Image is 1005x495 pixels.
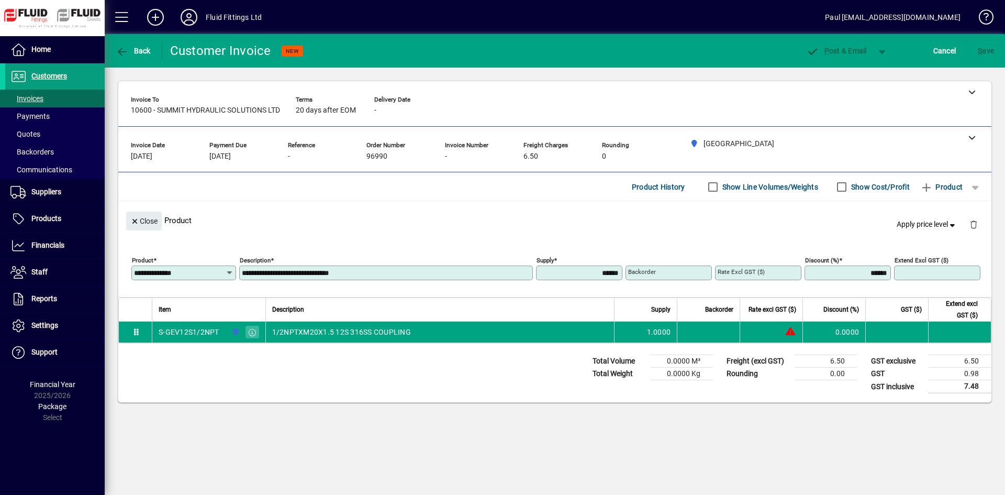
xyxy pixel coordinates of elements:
[31,268,48,276] span: Staff
[105,41,162,60] app-page-header-button: Back
[895,257,948,264] mat-label: Extend excl GST ($)
[31,188,61,196] span: Suppliers
[31,294,57,303] span: Reports
[802,322,865,343] td: 0.0000
[209,152,231,161] span: [DATE]
[628,178,689,196] button: Product History
[286,48,299,54] span: NEW
[288,152,290,161] span: -
[929,380,991,393] td: 7.48
[366,152,387,161] span: 96990
[806,47,867,55] span: ost & Email
[971,2,992,36] a: Knowledge Base
[825,9,961,26] div: Paul [EMAIL_ADDRESS][DOMAIN_NAME]
[38,402,66,411] span: Package
[720,182,818,192] label: Show Line Volumes/Weights
[5,286,105,312] a: Reports
[132,257,153,264] mat-label: Product
[795,355,857,368] td: 6.50
[933,42,956,59] span: Cancel
[5,107,105,125] a: Payments
[795,368,857,380] td: 0.00
[901,304,922,315] span: GST ($)
[296,106,356,115] span: 20 days after EOM
[374,106,376,115] span: -
[159,304,171,315] span: Item
[823,304,859,315] span: Discount (%)
[5,143,105,161] a: Backorders
[650,368,713,380] td: 0.0000 Kg
[272,304,304,315] span: Description
[929,368,991,380] td: 0.98
[30,380,75,389] span: Financial Year
[866,368,929,380] td: GST
[5,259,105,285] a: Staff
[31,321,58,329] span: Settings
[749,304,796,315] span: Rate excl GST ($)
[587,368,650,380] td: Total Weight
[31,72,67,80] span: Customers
[801,41,872,60] button: Post & Email
[705,304,733,315] span: Backorder
[5,179,105,205] a: Suppliers
[892,215,962,234] button: Apply price level
[935,298,978,321] span: Extend excl GST ($)
[172,8,206,27] button: Profile
[445,152,447,161] span: -
[159,327,219,337] div: S-GEV12S1/2NPT
[651,304,671,315] span: Supply
[961,212,986,237] button: Delete
[602,152,606,161] span: 0
[10,112,50,120] span: Payments
[31,214,61,223] span: Products
[31,348,58,356] span: Support
[139,8,172,27] button: Add
[650,355,713,368] td: 0.0000 M³
[124,216,164,225] app-page-header-button: Close
[929,355,991,368] td: 6.50
[113,41,153,60] button: Back
[5,233,105,259] a: Financials
[118,201,991,239] div: Product
[587,355,650,368] td: Total Volume
[961,219,986,229] app-page-header-button: Delete
[10,166,72,174] span: Communications
[866,380,929,393] td: GST inclusive
[31,45,51,53] span: Home
[523,152,538,161] span: 6.50
[131,152,152,161] span: [DATE]
[5,125,105,143] a: Quotes
[116,47,151,55] span: Back
[5,161,105,179] a: Communications
[10,148,54,156] span: Backorders
[5,339,105,366] a: Support
[647,327,671,337] span: 1.0000
[824,47,829,55] span: P
[628,268,656,276] mat-label: Backorder
[920,179,963,195] span: Product
[5,37,105,63] a: Home
[272,327,411,337] span: 1/2NPTXM20X1.5 12S 316SS COUPLING
[866,355,929,368] td: GST exclusive
[915,178,968,196] button: Product
[975,41,997,60] button: Save
[721,355,795,368] td: Freight (excl GST)
[206,9,262,26] div: Fluid Fittings Ltd
[978,47,982,55] span: S
[10,130,40,138] span: Quotes
[931,41,959,60] button: Cancel
[131,106,280,115] span: 10600 - SUMMIT HYDRAULIC SOLUTIONS LTD
[897,219,957,230] span: Apply price level
[537,257,554,264] mat-label: Supply
[978,42,994,59] span: ave
[5,206,105,232] a: Products
[721,368,795,380] td: Rounding
[126,212,162,230] button: Close
[31,241,64,249] span: Financials
[170,42,271,59] div: Customer Invoice
[5,313,105,339] a: Settings
[718,268,765,276] mat-label: Rate excl GST ($)
[240,257,271,264] mat-label: Description
[10,94,43,103] span: Invoices
[130,213,158,230] span: Close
